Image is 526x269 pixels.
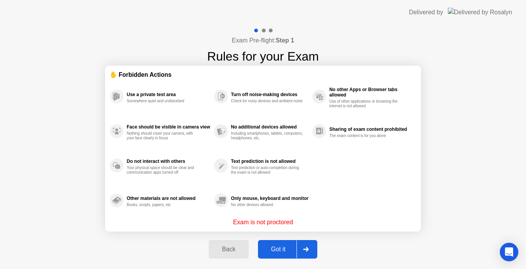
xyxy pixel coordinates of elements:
[211,246,246,253] div: Back
[110,70,416,79] div: ✋ Forbidden Actions
[231,159,308,164] div: Text prediction is not allowed
[127,124,210,130] div: Face should be visible in camera view
[127,92,210,97] div: Use a private test area
[231,92,308,97] div: Turn off noise-making devices
[127,166,199,175] div: Your physical space should be clear and communication apps turned off
[448,8,512,17] img: Delivered by Rosalyn
[233,218,293,227] p: Exam is not proctored
[207,47,319,66] h1: Rules for your Exam
[127,159,210,164] div: Do not interact with others
[127,99,199,103] div: Somewhere quiet and undisturbed
[329,99,402,108] div: Use of other applications or browsing the internet is not allowed
[260,246,297,253] div: Got it
[258,240,317,259] button: Got it
[231,131,304,140] div: Including smartphones, tablets, computers, headphones, etc.
[409,8,443,17] div: Delivered by
[127,131,199,140] div: Nothing should cover your camera, with your face clearly in focus
[329,87,412,98] div: No other Apps or Browser tabs allowed
[231,124,308,130] div: No additional devices allowed
[231,99,304,103] div: Check for noisy devices and ambient noise
[329,127,412,132] div: Sharing of exam content prohibited
[329,134,402,138] div: The exam content is for you alone
[127,196,210,201] div: Other materials are not allowed
[231,166,304,175] div: Text prediction or auto-completion during the exam is not allowed
[127,203,199,207] div: Books, scripts, papers, etc
[231,203,304,207] div: No other devices allowed
[231,196,308,201] div: Only mouse, keyboard and monitor
[500,243,518,261] div: Open Intercom Messenger
[232,36,294,45] h4: Exam Pre-flight:
[209,240,248,259] button: Back
[276,37,294,44] b: Step 1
